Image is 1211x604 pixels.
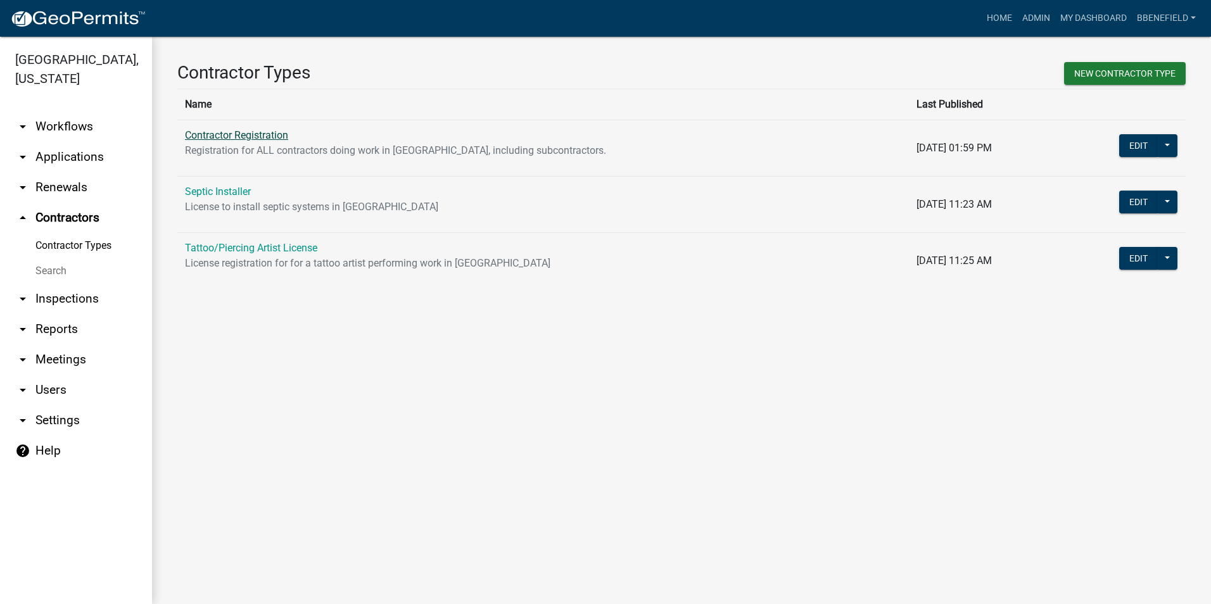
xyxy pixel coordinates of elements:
button: New Contractor Type [1064,62,1186,85]
i: help [15,443,30,458]
p: Registration for ALL contractors doing work in [GEOGRAPHIC_DATA], including subcontractors. [185,143,901,158]
a: Admin [1017,6,1055,30]
i: arrow_drop_down [15,382,30,398]
i: arrow_drop_down [15,322,30,337]
button: Edit [1119,247,1158,270]
button: Edit [1119,191,1158,213]
i: arrow_drop_down [15,413,30,428]
span: [DATE] 11:23 AM [916,198,992,210]
i: arrow_drop_down [15,352,30,367]
a: Septic Installer [185,186,251,198]
i: arrow_drop_up [15,210,30,225]
span: [DATE] 01:59 PM [916,142,992,154]
i: arrow_drop_down [15,180,30,195]
p: License to install septic systems in [GEOGRAPHIC_DATA] [185,199,901,215]
p: License registration for for a tattoo artist performing work in [GEOGRAPHIC_DATA] [185,256,901,271]
a: Contractor Registration [185,129,288,141]
i: arrow_drop_down [15,119,30,134]
i: arrow_drop_down [15,149,30,165]
i: arrow_drop_down [15,291,30,306]
span: [DATE] 11:25 AM [916,255,992,267]
a: My Dashboard [1055,6,1132,30]
a: BBenefield [1132,6,1201,30]
h3: Contractor Types [177,62,672,84]
button: Edit [1119,134,1158,157]
a: Tattoo/Piercing Artist License [185,242,317,254]
th: Name [177,89,909,120]
th: Last Published [909,89,1061,120]
a: Home [982,6,1017,30]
